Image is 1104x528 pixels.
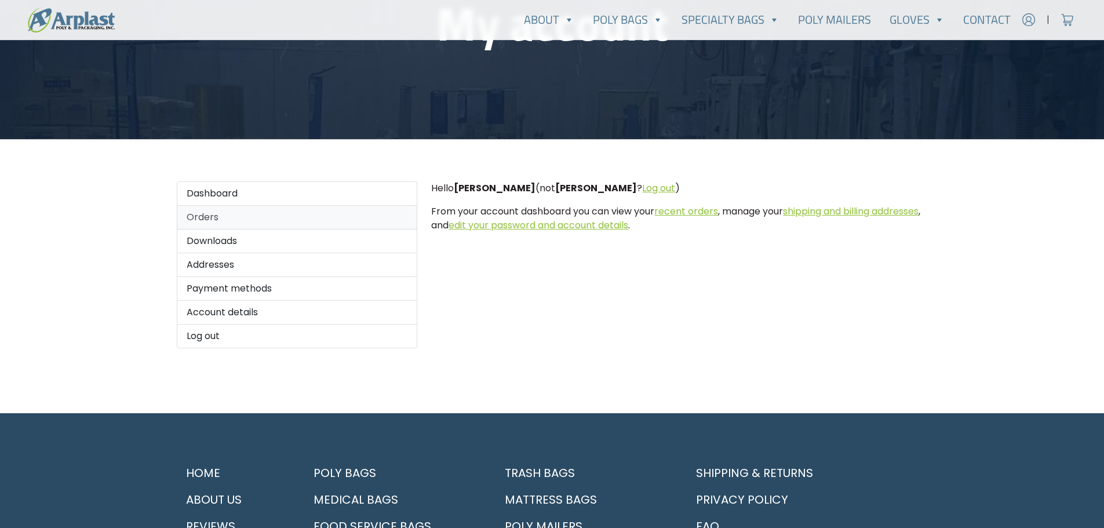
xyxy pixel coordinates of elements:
a: edit your password and account details [449,219,628,232]
a: Downloads [177,230,418,253]
a: Gloves [880,8,954,31]
a: Contact [954,8,1020,31]
a: Poly Bags [304,460,482,486]
a: Poly Mailers [789,8,880,31]
a: Privacy Policy [687,486,928,513]
a: Addresses [177,253,418,277]
a: Poly Bags [584,8,672,31]
a: About [515,8,584,31]
a: Medical Bags [304,486,482,513]
a: About Us [177,486,290,513]
span: | [1047,13,1050,27]
p: From your account dashboard you can view your , manage your , and . [431,205,927,232]
a: Mattress Bags [495,486,673,513]
a: Account details [177,301,418,325]
p: Hello (not ? ) [431,181,927,195]
strong: [PERSON_NAME] [454,181,535,195]
a: Log out [642,181,675,195]
a: Shipping & Returns [687,460,928,486]
a: Trash Bags [495,460,673,486]
a: Orders [177,206,418,230]
strong: [PERSON_NAME] [555,181,637,195]
a: Specialty Bags [672,8,789,31]
a: Log out [177,325,418,348]
a: Dashboard [177,181,418,206]
a: Home [177,460,290,486]
img: logo [28,8,115,32]
a: Payment methods [177,277,418,301]
a: recent orders [654,205,718,218]
a: shipping and billing addresses [783,205,919,218]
